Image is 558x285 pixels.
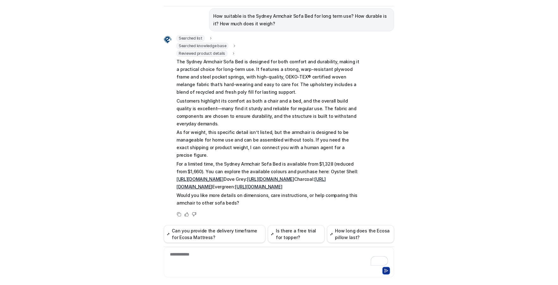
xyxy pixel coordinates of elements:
[165,251,393,266] div: To enrich screen reader interactions, please activate Accessibility in Grammarly extension settings
[177,58,362,96] p: The Sydney Armchair Sofa Bed is designed for both comfort and durability, making it a practical c...
[177,176,224,182] a: [URL][DOMAIN_NAME]
[177,35,205,41] span: Searched list
[235,184,282,189] a: [URL][DOMAIN_NAME]
[213,12,390,28] p: How suitable is the Sydney Armchair Sofa Bed for long term use? How durable is it? How much does ...
[177,160,362,191] p: For a limited time, the Sydney Armchair Sofa Bed is available from $1,328 (reduced from $1,660). ...
[177,50,227,57] span: Reviewed product details
[177,176,326,189] a: [URL][DOMAIN_NAME]
[177,43,228,49] span: Searched knowledge base
[327,225,394,243] button: How long does the Ecosa pillow last?
[177,192,362,207] p: Would you like more details on dimensions, care instructions, or help comparing this armchair to ...
[164,225,265,243] button: Can you provide the delivery timeframe for Ecosa Mattress?
[268,225,325,243] button: Is there a free trial for topper?
[247,176,294,182] a: [URL][DOMAIN_NAME]
[177,129,362,159] p: As for weight, this specific detail isn’t listed, but the armchair is designed to be manageable f...
[177,97,362,128] p: Customers highlight its comfort as both a chair and a bed, and the overall build quality is excel...
[164,36,171,43] img: Widget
